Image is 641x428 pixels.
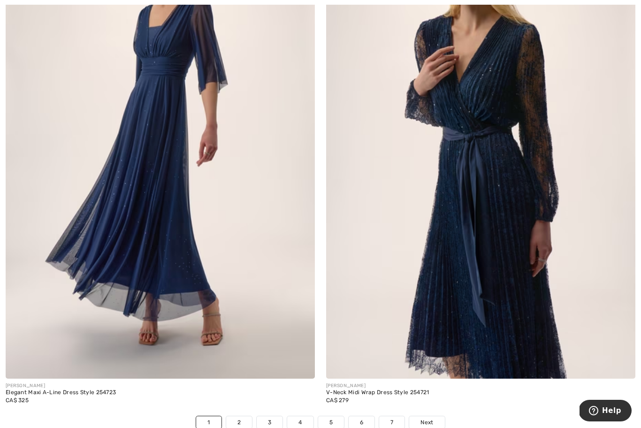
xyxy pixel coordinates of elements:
[326,389,429,396] div: V-Neck Midi Wrap Dress Style 254721
[420,418,433,427] span: Next
[326,397,349,404] span: CA$ 279
[6,389,116,396] div: Elegant Maxi A-Line Dress Style 254723
[326,382,429,389] div: [PERSON_NAME]
[6,397,29,404] span: CA$ 325
[6,382,116,389] div: [PERSON_NAME]
[580,400,632,423] iframe: Opens a widget where you can find more information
